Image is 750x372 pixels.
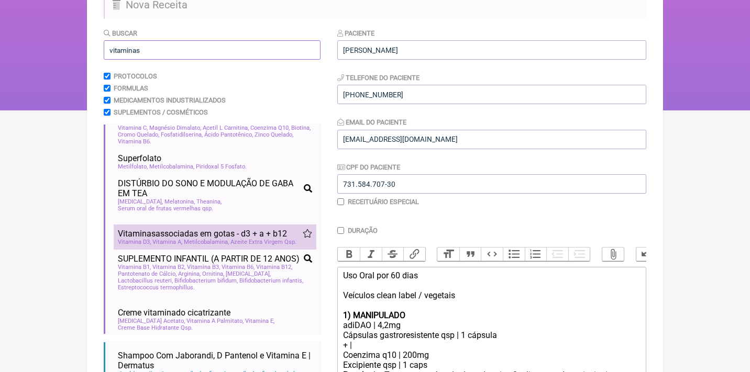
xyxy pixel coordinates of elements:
span: Biotina [291,125,311,131]
label: Duração [348,227,378,234]
span: Metilfolato [118,163,148,170]
span: Bifidobacterium infantis [239,277,303,284]
label: Formulas [114,84,148,92]
span: Creme vitaminado cicatrizante [118,308,230,318]
label: CPF do Paciente [337,163,400,171]
span: Shampoo Com Jaborandi, D Pantenol e Vitamina E | Dermatus [118,351,311,370]
span: Metilcobalamina [149,163,194,170]
span: Piridoxal 5 Fosfato [196,163,247,170]
span: Vitamina D3 [118,239,151,245]
label: Telefone do Paciente [337,74,420,82]
span: associadas em gotas - d3 + a + b12 [118,229,287,239]
span: Vitamina B12 [256,264,292,270]
button: Code [481,247,503,261]
span: Azeite Extra Virgem Qsp [230,239,296,245]
button: Quote [459,247,481,261]
span: Vitamina A Palmitato [186,318,244,324]
span: Vitamina B2 [152,264,185,270]
span: Vitamina B1 [118,264,151,270]
label: Paciente [337,29,374,37]
label: Receituário Especial [348,198,419,206]
input: exemplo: emagrecimento, ansiedade [104,40,321,60]
div: Uso Oral por 60 dias Veículos clean label / vegetais [343,270,641,320]
span: SUPLEMENTO INFANTIL (A PARTIR DE 12 ANOS) [118,254,300,264]
span: Creme Base Hidratante Qsp [118,324,193,331]
span: Magnésio Dimalato [149,125,201,131]
span: Theanina [196,198,222,205]
button: Bold [338,247,360,261]
button: Link [403,247,425,261]
span: Vitamina A [152,239,182,245]
span: Pantotenato de Cálcio [118,270,177,277]
strong: 1) MANIPULADO [343,310,405,320]
span: Vitamina B6 [222,264,255,270]
span: Acetil L Carnitina [203,125,249,131]
span: Melatonina [164,198,195,205]
button: Strikethrough [382,247,404,261]
span: Coenzima Q10 [250,125,290,131]
span: Superfolato [118,153,161,163]
div: adiDAO | 4,2mg [343,320,641,330]
span: Fosfatidilserina [161,131,203,138]
span: Vitamina B6 [118,138,151,145]
span: Vitamina B3 [187,264,220,270]
button: Undo [636,247,658,261]
span: Ácido Pantotênico [204,131,253,138]
div: Coenzima q10 | 200mg [343,350,641,360]
span: Estreptococcus termophillus [118,284,195,291]
label: Protocolos [114,72,157,80]
button: Attach Files [602,247,624,261]
span: [MEDICAL_DATA] [226,270,271,277]
label: Medicamentos Industrializados [114,96,226,104]
button: Italic [360,247,382,261]
label: Buscar [104,29,137,37]
span: Vitamina E [245,318,274,324]
span: DISTÚRBIO DO SONO E MODULAÇÃO DE GABA EM TEA [118,178,300,198]
span: [MEDICAL_DATA] [118,198,163,205]
span: Arginina [178,270,201,277]
span: Cromo Quelado [118,131,159,138]
div: + | [343,340,641,350]
span: Vitamina C [118,125,148,131]
label: Suplementos / Cosméticos [114,108,208,116]
span: Serum oral de frutas vermelhas qsp [118,205,213,212]
span: Bifidobacterium bifidum [174,277,238,284]
span: Ornitina [202,270,224,277]
button: Decrease Level [546,247,568,261]
button: Numbers [525,247,547,261]
label: Email do Paciente [337,118,406,126]
span: Zinco Quelado [255,131,293,138]
button: Heading [437,247,459,261]
span: Metilcobalamina [184,239,229,245]
span: [MEDICAL_DATA] Acetato [118,318,185,324]
div: Cápsulas gastroresistente qsp | 1 cápsula [343,330,641,340]
span: Vitaminas [118,229,156,239]
button: Increase Level [568,247,590,261]
span: Lactobacillus reuteri [118,277,173,284]
div: Excipiente qsp | 1 caps [343,360,641,370]
button: Bullets [503,247,525,261]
